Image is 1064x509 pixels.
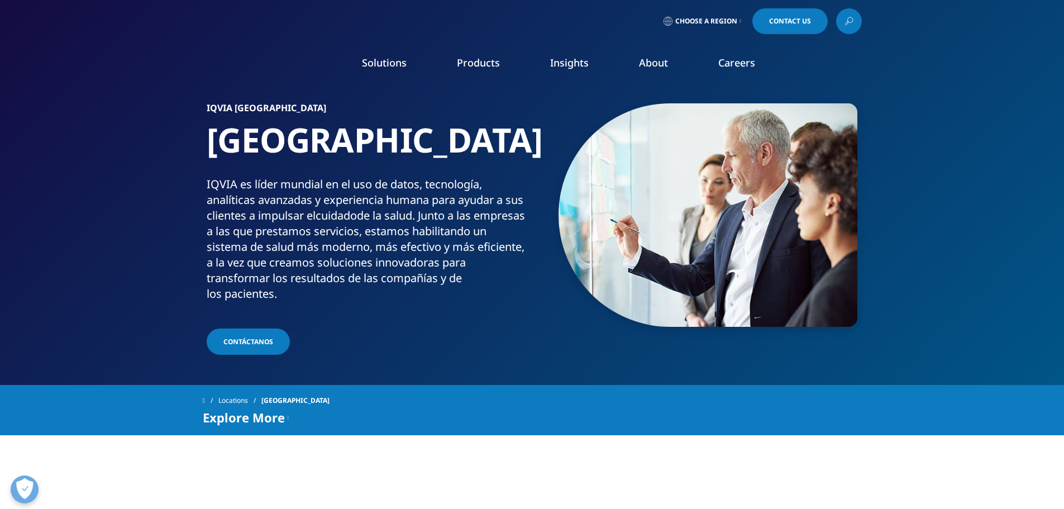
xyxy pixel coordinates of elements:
span: Choose a Region [675,17,737,26]
span: cuidado [316,208,357,223]
span: Explore More [203,411,285,424]
a: Solutions [362,56,407,69]
a: Careers [718,56,755,69]
button: Abrir preferencias [11,475,39,503]
p: IQVIA es líder mundial en el uso de datos, tecnología, analíticas avanzadas y experiencia humana ... [207,177,528,308]
a: Contact Us [752,8,828,34]
span: Contact Us [769,18,811,25]
a: Products [457,56,500,69]
img: 103_brainstorm-on-glass-window.jpg [559,103,857,327]
a: Locations [218,391,261,411]
span: Contáctanos [223,337,273,346]
span: [GEOGRAPHIC_DATA] [261,391,330,411]
a: About [639,56,668,69]
nav: Primary [297,39,862,92]
h6: IQVIA [GEOGRAPHIC_DATA] [207,103,528,119]
h1: [GEOGRAPHIC_DATA] [207,119,528,177]
a: Contáctanos [207,329,290,355]
a: Insights [550,56,589,69]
